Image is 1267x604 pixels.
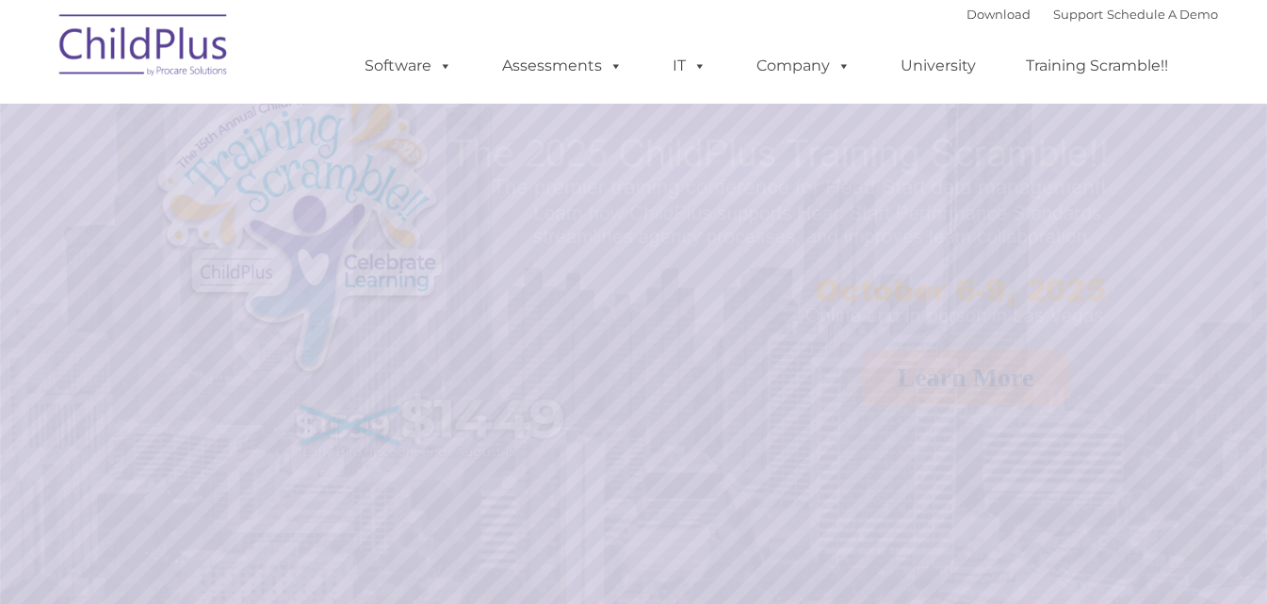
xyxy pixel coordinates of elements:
[346,47,471,85] a: Software
[861,350,1071,406] a: Learn More
[966,7,1218,22] font: |
[483,47,642,85] a: Assessments
[1107,7,1218,22] a: Schedule A Demo
[966,7,1031,22] a: Download
[1007,47,1187,85] a: Training Scramble!!
[882,47,995,85] a: University
[654,47,725,85] a: IT
[738,47,869,85] a: Company
[1053,7,1103,22] a: Support
[50,1,238,95] img: ChildPlus by Procare Solutions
